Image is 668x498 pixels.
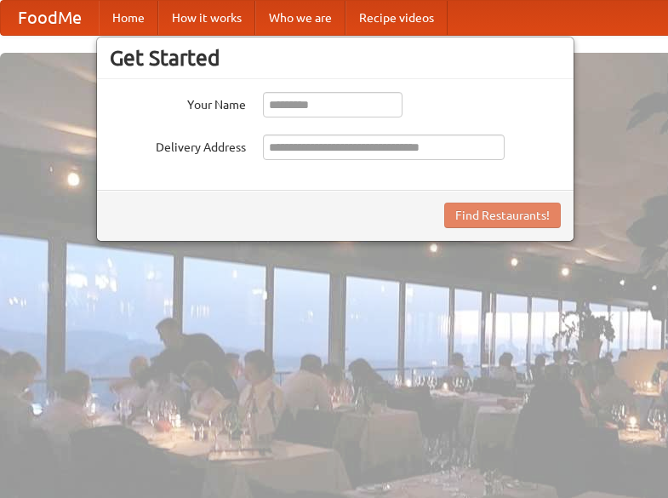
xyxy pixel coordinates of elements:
[345,1,448,35] a: Recipe videos
[110,135,246,156] label: Delivery Address
[444,203,561,228] button: Find Restaurants!
[158,1,255,35] a: How it works
[110,45,561,71] h3: Get Started
[1,1,99,35] a: FoodMe
[99,1,158,35] a: Home
[110,92,246,113] label: Your Name
[255,1,345,35] a: Who we are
